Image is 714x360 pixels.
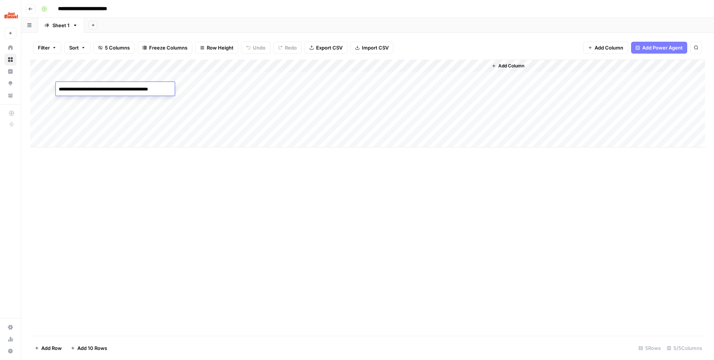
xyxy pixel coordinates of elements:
[77,344,107,352] span: Add 10 Rows
[149,44,187,51] span: Freeze Columns
[316,44,342,51] span: Export CSV
[30,342,66,354] button: Add Row
[636,342,664,354] div: 5 Rows
[253,44,266,51] span: Undo
[4,6,16,25] button: Workspace: Just Russel
[305,42,347,54] button: Export CSV
[4,89,16,101] a: Your Data
[4,9,18,22] img: Just Russel Logo
[642,44,683,51] span: Add Power Agent
[33,42,61,54] button: Filter
[38,44,50,51] span: Filter
[4,42,16,54] a: Home
[138,42,192,54] button: Freeze Columns
[4,77,16,89] a: Opportunities
[595,44,623,51] span: Add Column
[4,66,16,77] a: Insights
[69,44,79,51] span: Sort
[4,333,16,345] a: Usage
[93,42,135,54] button: 5 Columns
[241,42,270,54] button: Undo
[362,44,389,51] span: Import CSV
[105,44,130,51] span: 5 Columns
[583,42,628,54] button: Add Column
[4,321,16,333] a: Settings
[498,63,524,69] span: Add Column
[41,344,62,352] span: Add Row
[66,342,112,354] button: Add 10 Rows
[631,42,687,54] button: Add Power Agent
[64,42,90,54] button: Sort
[285,44,297,51] span: Redo
[350,42,393,54] button: Import CSV
[38,18,84,33] a: Sheet 1
[4,345,16,357] button: Help + Support
[207,44,234,51] span: Row Height
[664,342,705,354] div: 5/5 Columns
[489,61,527,71] button: Add Column
[52,22,70,29] div: Sheet 1
[273,42,302,54] button: Redo
[195,42,238,54] button: Row Height
[4,54,16,66] a: Browse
